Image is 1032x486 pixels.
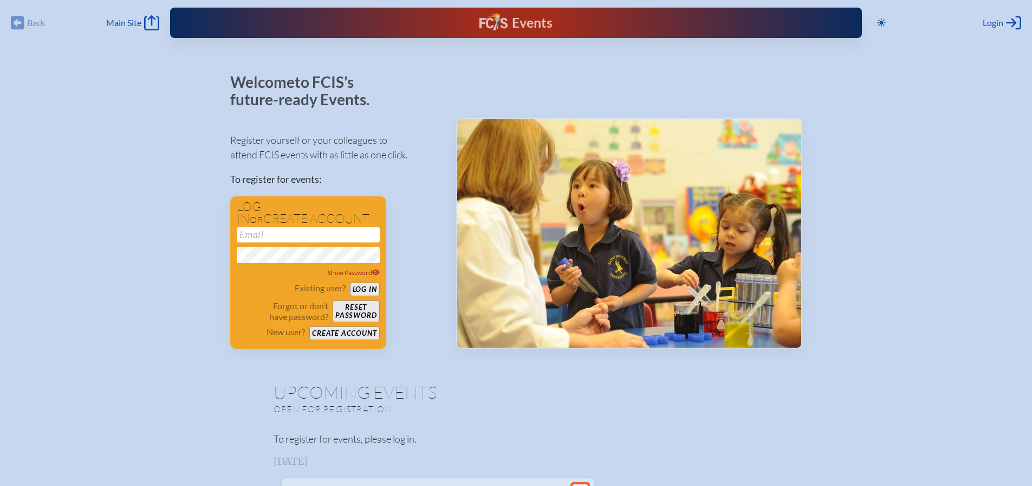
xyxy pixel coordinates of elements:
button: Resetpassword [333,300,379,322]
p: Open for registration [274,404,560,414]
p: Forgot or don’t have password? [237,300,329,322]
p: To register for events, please log in. [274,432,759,446]
h1: Log in create account [237,201,380,225]
span: or [250,214,263,225]
p: Welcome to FCIS’s future-ready Events. [230,74,382,108]
h1: Upcoming Events [274,383,759,401]
input: Email [237,227,380,242]
div: FCIS Events — Future ready [360,13,671,33]
span: Login [983,17,1003,28]
h3: [DATE] [274,456,759,467]
img: Events [457,119,801,348]
span: Show Password [328,268,380,277]
button: Log in [350,283,380,296]
p: Existing user? [295,283,346,293]
p: Register yourself or your colleagues to attend FCIS events with as little as one click. [230,133,439,162]
p: To register for events: [230,172,439,187]
a: Main Site [106,15,159,30]
span: Main Site [106,17,141,28]
p: New user? [267,327,305,337]
button: Create account [309,327,379,340]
